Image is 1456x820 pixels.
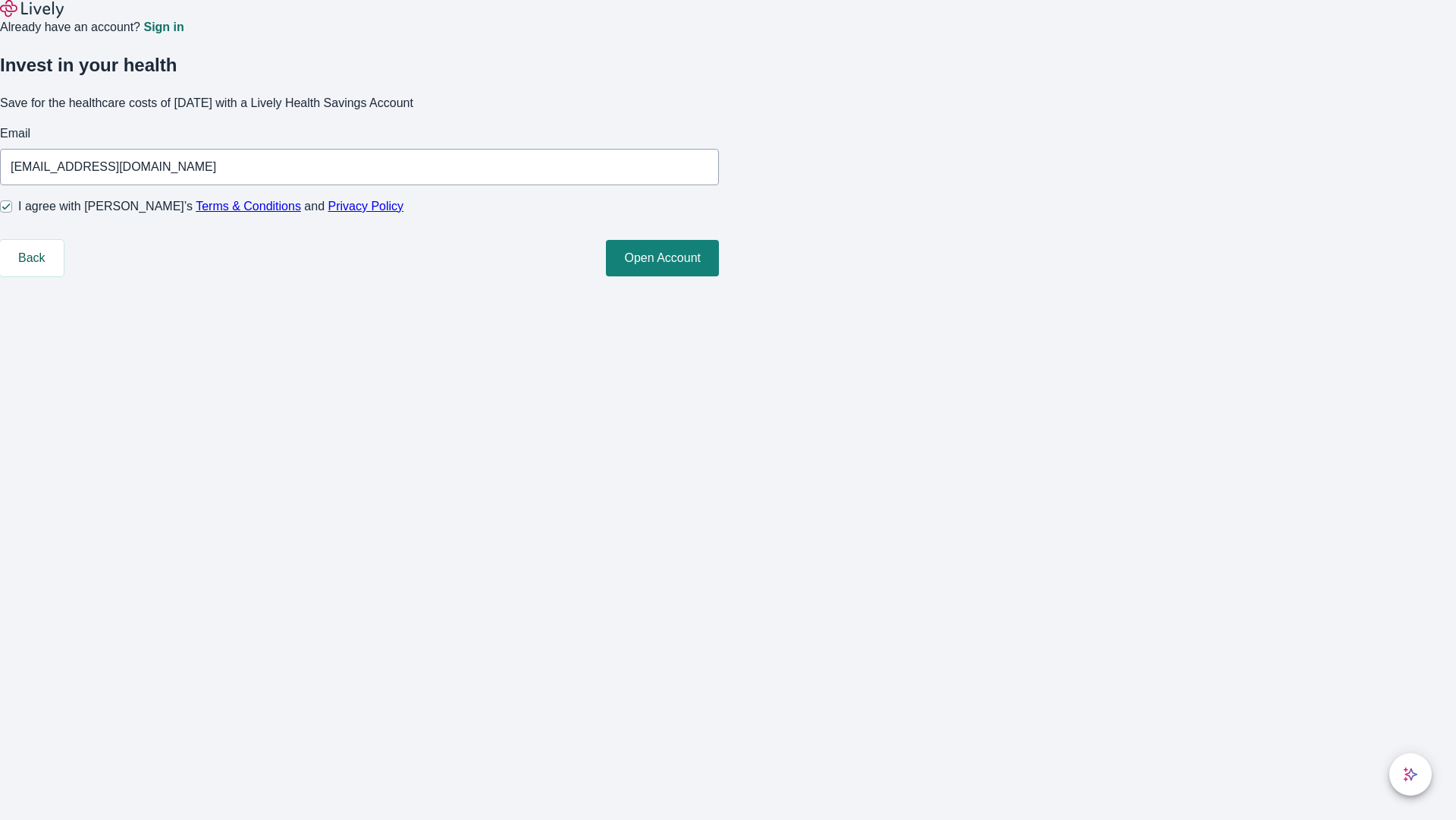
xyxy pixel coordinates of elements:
button: Open Account [606,240,719,276]
svg: Lively AI Assistant [1403,767,1418,782]
a: Privacy Policy [328,200,404,213]
button: chat [1389,753,1432,796]
a: Terms & Conditions [196,200,301,213]
a: Sign in [143,21,184,33]
span: I agree with [PERSON_NAME]’s and [18,197,403,216]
